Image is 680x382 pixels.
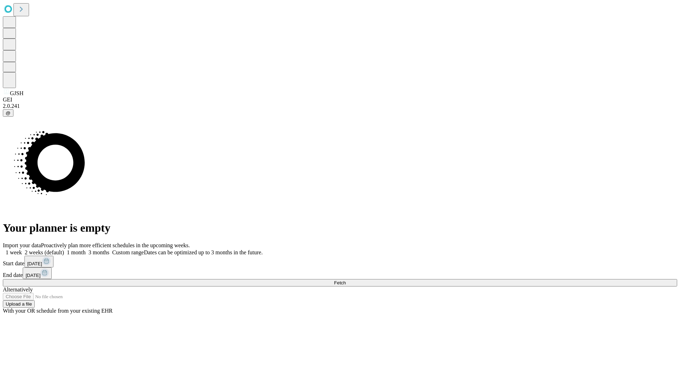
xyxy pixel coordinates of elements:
button: @ [3,109,13,117]
button: Fetch [3,279,677,286]
div: Start date [3,256,677,267]
span: @ [6,110,11,116]
span: Custom range [112,249,144,255]
span: 3 months [89,249,109,255]
span: 2 weeks (default) [25,249,64,255]
button: Upload a file [3,300,35,308]
span: 1 week [6,249,22,255]
span: Alternatively [3,286,33,293]
button: [DATE] [24,256,53,267]
span: Dates can be optimized up to 3 months in the future. [144,249,262,255]
span: With your OR schedule from your existing EHR [3,308,113,314]
span: [DATE] [27,261,42,266]
div: End date [3,267,677,279]
div: 2.0.241 [3,103,677,109]
div: GEI [3,97,677,103]
span: GJSH [10,90,23,96]
span: [DATE] [25,273,40,278]
span: 1 month [67,249,86,255]
span: Fetch [334,280,346,285]
button: [DATE] [23,267,52,279]
span: Proactively plan more efficient schedules in the upcoming weeks. [41,242,190,248]
h1: Your planner is empty [3,221,677,235]
span: Import your data [3,242,41,248]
